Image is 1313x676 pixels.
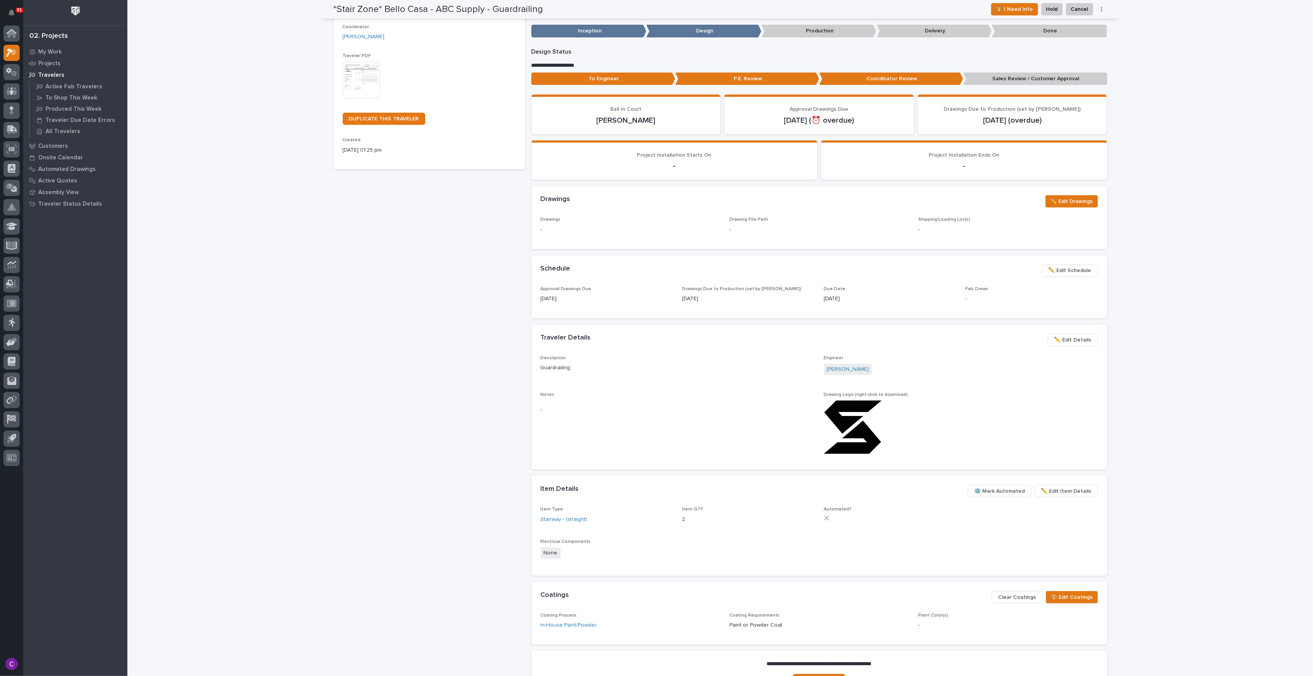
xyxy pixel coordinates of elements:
[23,57,127,69] a: Projects
[824,295,956,303] p: [DATE]
[790,106,849,112] span: Approval Drawings Due
[1054,335,1091,345] span: ✏️ Edit Details
[343,138,361,142] span: Created
[918,621,1098,629] p: -
[38,166,96,173] p: Automated Drawings
[23,69,127,81] a: Travelers
[827,365,869,373] a: [PERSON_NAME]
[824,287,846,291] span: Due Date
[761,25,876,37] p: Production
[23,186,127,198] a: Assembly View
[531,25,646,37] p: Inception
[349,116,419,122] span: DUPLICATE THIS TRAVELER
[38,177,77,184] p: Active Quotes
[877,25,992,37] p: Delivery
[30,126,127,137] a: All Travelers
[343,25,369,29] span: Coordinator
[541,195,570,204] h2: Drawings
[541,364,815,372] p: Guardrailing
[675,73,819,85] p: P.E. Review
[343,54,371,58] span: Traveler PDF
[30,115,127,125] a: Traveler Due Date Errors
[46,117,115,124] p: Traveler Due Date Errors
[646,25,761,37] p: Design
[819,73,963,85] p: Coordinator Review
[46,83,102,90] p: Active Fab Travelers
[824,356,844,360] span: Engineer
[1066,3,1093,15] button: Cancel
[682,287,802,291] span: Drawings Due to Production (set by [PERSON_NAME])
[541,217,561,222] span: Drawings
[30,103,127,114] a: Produced This Week
[927,116,1098,125] p: [DATE] (overdue)
[38,72,64,79] p: Travelers
[1051,593,1093,602] span: 🎨 Edit Coatings
[30,92,127,103] a: To Shop This Week
[3,656,20,672] button: users-avatar
[1046,591,1098,603] button: 🎨 Edit Coatings
[541,548,561,559] span: None
[611,106,642,112] span: Ball In Court
[38,189,79,196] p: Assembly View
[541,406,815,414] p: -
[729,621,909,629] p: Paint or Powder Coat
[38,49,62,56] p: My Work
[1071,5,1088,14] span: Cancel
[729,217,768,222] span: Drawing File Path
[541,226,720,234] p: -
[30,81,127,92] a: Active Fab Travelers
[975,487,1025,496] span: ⚙️ Mark Automated
[23,140,127,152] a: Customers
[541,621,597,629] a: In-House Paint/Powder
[23,175,127,186] a: Active Quotes
[992,25,1107,37] p: Done
[734,116,905,125] p: [DATE] (⏰ overdue)
[3,5,20,21] button: Notifications
[991,3,1038,15] button: ⏳ I Need Info
[46,128,80,135] p: All Travelers
[333,4,543,15] h2: *Stair Zone* Bello Casa - ABC Supply - Guardrailing
[541,295,673,303] p: [DATE]
[996,5,1033,14] span: ⏳ I Need Info
[929,152,1000,158] span: Project Installation Ends On
[1049,266,1091,275] span: ✏️ Edit Schedule
[23,152,127,163] a: Onsite Calendar
[38,143,68,150] p: Customers
[541,287,592,291] span: Approval Drawings Due
[918,613,948,618] span: Paint Color(s)
[68,4,83,18] img: Workspace Logo
[1042,265,1098,277] button: ✏️ Edit Schedule
[541,334,591,342] h2: Traveler Details
[1035,485,1098,497] button: ✏️ Edit Item Details
[17,7,22,13] p: 91
[23,46,127,57] a: My Work
[541,265,570,273] h2: Schedule
[541,485,579,493] h2: Item Details
[682,515,815,524] p: 2
[541,356,566,360] span: Description
[10,9,20,22] div: Notifications91
[29,32,68,41] div: 02. Projects
[824,401,882,454] img: p3kC2JJAHb644Ng2KHKvDmEIy0iITMuYos9jVcc7LGo
[1046,5,1058,14] span: Hold
[966,287,988,291] span: Fab Crews
[541,515,587,524] a: Stairway - (straight)
[343,113,425,125] a: DUPLICATE THIS TRAVELER
[541,613,577,618] span: Coating Process
[541,507,563,512] span: Item Type
[343,33,385,41] a: [PERSON_NAME]
[541,392,555,397] span: Notes
[541,539,591,544] span: Electrical Components
[1046,195,1098,208] button: ✏️ Edit Drawings
[944,106,1081,112] span: Drawings Due to Production (set by [PERSON_NAME])
[1041,3,1063,15] button: Hold
[38,60,61,67] p: Projects
[1041,487,1091,496] span: ✏️ Edit Item Details
[541,161,808,171] p: -
[38,154,83,161] p: Onsite Calendar
[682,507,704,512] span: Item QTY
[992,591,1043,603] button: Clear Coatings
[998,593,1036,602] span: Clear Coatings
[531,48,1107,56] p: Design Status
[343,146,516,154] p: [DATE] 01:25 pm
